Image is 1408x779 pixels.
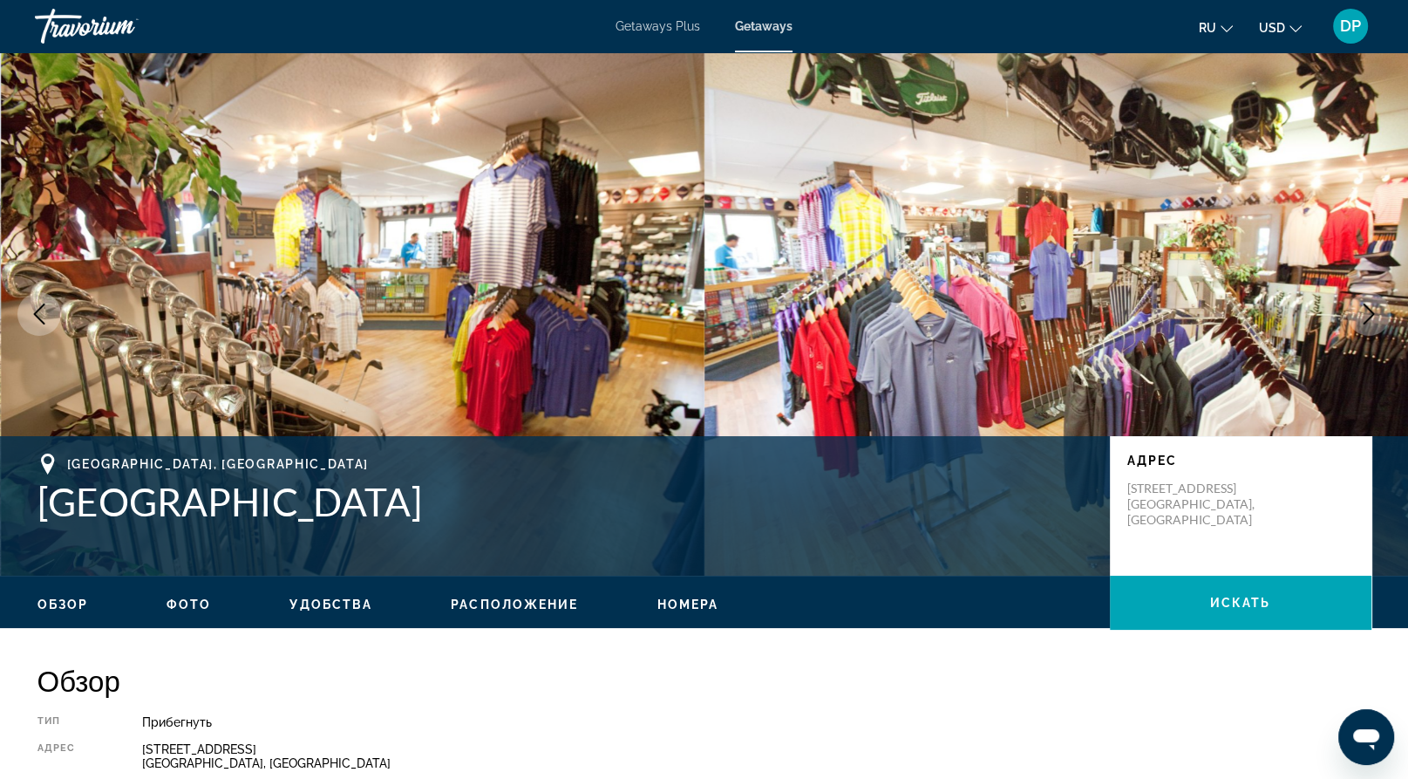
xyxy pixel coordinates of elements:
[1340,17,1361,35] span: DP
[167,598,211,612] span: Фото
[67,457,369,471] span: [GEOGRAPHIC_DATA], [GEOGRAPHIC_DATA]
[37,742,99,770] div: Адрес
[1199,21,1216,35] span: ru
[656,598,718,612] span: Номера
[451,597,578,612] button: Расположение
[1347,292,1391,336] button: Next image
[142,742,1371,770] div: [STREET_ADDRESS] [GEOGRAPHIC_DATA], [GEOGRAPHIC_DATA]
[735,19,792,33] a: Getaways
[142,715,1371,729] div: Прибегнуть
[616,19,700,33] a: Getaways Plus
[37,597,89,612] button: Обзор
[1110,576,1371,630] button: искать
[289,597,372,612] button: Удобства
[1259,21,1285,35] span: USD
[1127,454,1354,468] p: Адрес
[289,598,372,612] span: Удобства
[1199,15,1233,40] button: Change language
[37,715,99,729] div: Тип
[1127,481,1267,528] p: [STREET_ADDRESS] [GEOGRAPHIC_DATA], [GEOGRAPHIC_DATA]
[656,597,718,612] button: Номера
[37,479,1092,524] h1: [GEOGRAPHIC_DATA]
[1328,8,1373,44] button: User Menu
[37,598,89,612] span: Обзор
[35,3,209,49] a: Travorium
[1259,15,1302,40] button: Change currency
[17,292,61,336] button: Previous image
[451,598,578,612] span: Расположение
[37,663,1371,698] h2: Обзор
[167,597,211,612] button: Фото
[1338,709,1394,765] iframe: Кнопка запуска окна обмена сообщениями
[1210,596,1271,610] span: искать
